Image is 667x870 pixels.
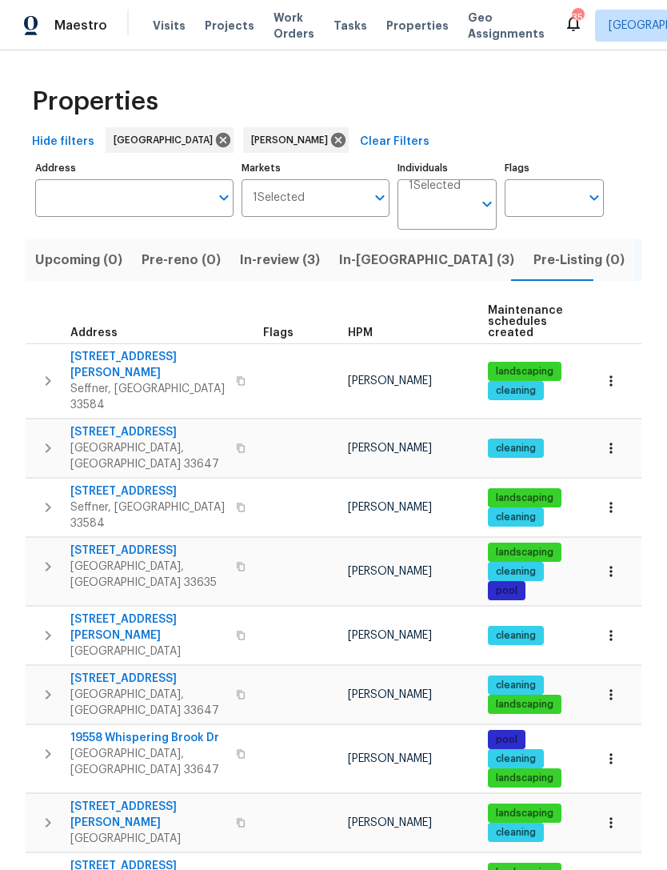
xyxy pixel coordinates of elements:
span: Work Orders [274,10,314,42]
span: Seffner, [GEOGRAPHIC_DATA] 33584 [70,381,226,413]
span: landscaping [489,807,560,820]
span: [PERSON_NAME] [348,375,432,387]
span: HPM [348,327,373,339]
span: [STREET_ADDRESS] [70,483,226,499]
button: Clear Filters [353,127,436,157]
span: Pre-reno (0) [142,249,221,271]
span: [GEOGRAPHIC_DATA], [GEOGRAPHIC_DATA] 33647 [70,746,226,778]
span: Flags [263,327,294,339]
span: Projects [205,18,254,34]
span: [STREET_ADDRESS][PERSON_NAME] [70,611,226,643]
span: Upcoming (0) [35,249,122,271]
label: Individuals [397,163,497,173]
span: [GEOGRAPHIC_DATA] [70,831,226,847]
span: cleaning [489,629,542,643]
span: Hide filters [32,132,94,152]
span: [PERSON_NAME] [348,566,432,577]
span: landscaping [489,698,560,712]
div: [PERSON_NAME] [243,127,349,153]
span: [PERSON_NAME] [348,689,432,700]
span: cleaning [489,384,542,398]
span: cleaning [489,565,542,579]
span: [GEOGRAPHIC_DATA], [GEOGRAPHIC_DATA] 33647 [70,687,226,719]
span: landscaping [489,365,560,379]
span: [GEOGRAPHIC_DATA], [GEOGRAPHIC_DATA] 33635 [70,559,226,591]
span: Visits [153,18,186,34]
span: [STREET_ADDRESS] [70,671,226,687]
span: [PERSON_NAME] [348,817,432,828]
label: Flags [505,163,604,173]
span: cleaning [489,752,542,766]
span: Geo Assignments [468,10,545,42]
span: [PERSON_NAME] [348,753,432,764]
span: [PERSON_NAME] [348,502,432,513]
span: Maestro [54,18,107,34]
button: Open [476,193,498,215]
span: [GEOGRAPHIC_DATA], [GEOGRAPHIC_DATA] 33647 [70,440,226,472]
span: 19558 Whispering Brook Dr [70,730,226,746]
label: Address [35,163,234,173]
span: In-review (3) [240,249,320,271]
span: [PERSON_NAME] [251,132,334,148]
span: 1 Selected [253,191,305,205]
span: [STREET_ADDRESS][PERSON_NAME] [70,349,226,381]
button: Open [369,186,391,209]
span: cleaning [489,679,542,692]
span: [GEOGRAPHIC_DATA] [70,643,226,660]
span: cleaning [489,442,542,455]
span: Clear Filters [360,132,429,152]
label: Markets [242,163,390,173]
span: pool [489,733,524,747]
span: Address [70,327,118,339]
span: [PERSON_NAME] [348,443,432,454]
span: In-[GEOGRAPHIC_DATA] (3) [339,249,514,271]
span: cleaning [489,826,542,840]
span: pool [489,584,524,598]
span: Seffner, [GEOGRAPHIC_DATA] 33584 [70,499,226,531]
span: landscaping [489,772,560,785]
span: Pre-Listing (0) [533,249,625,271]
button: Hide filters [26,127,101,157]
span: Maintenance schedules created [488,305,563,339]
span: Properties [32,94,158,110]
button: Open [213,186,235,209]
span: [STREET_ADDRESS] [70,424,226,440]
span: 1 Selected [409,179,461,193]
div: 35 [572,10,583,26]
span: [STREET_ADDRESS] [70,543,226,559]
button: Open [583,186,605,209]
span: Properties [386,18,449,34]
span: landscaping [489,546,560,559]
span: cleaning [489,511,542,524]
div: [GEOGRAPHIC_DATA] [106,127,234,153]
span: Tasks [333,20,367,31]
span: [PERSON_NAME] [348,630,432,641]
span: landscaping [489,491,560,505]
span: [STREET_ADDRESS][PERSON_NAME] [70,799,226,831]
span: [GEOGRAPHIC_DATA] [114,132,219,148]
